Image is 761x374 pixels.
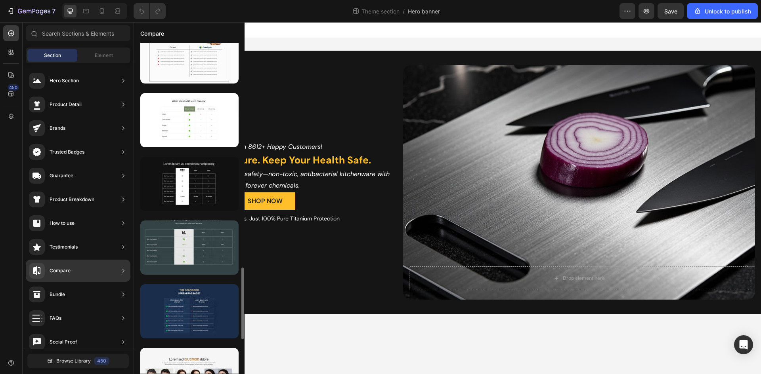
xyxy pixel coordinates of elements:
div: Brands [50,124,65,132]
div: 450 [94,357,109,365]
div: How to use [50,219,75,227]
div: Background Image [270,43,621,277]
span: Element [95,52,113,59]
iframe: Design area [134,22,761,374]
button: 7 [3,3,59,19]
div: Compare [50,267,71,275]
div: FAQs [50,314,61,322]
span: Browse Library [56,357,91,365]
button: Browse Library450 [27,354,129,368]
div: Hero Section [50,77,79,85]
span: Hero banner [408,7,440,15]
div: Social Proof [50,338,77,346]
div: 450 [8,84,19,91]
div: Drop element here [429,253,471,259]
p: 7 [52,6,55,16]
span: Section [44,52,61,59]
input: Search Sections & Elements [26,25,130,41]
span: Theme section [360,7,401,15]
div: Bundle [50,290,65,298]
span: / [403,7,405,15]
span: Save [664,8,677,15]
div: Guarantee [50,172,73,180]
button: Save [658,3,684,19]
div: Testimonials [50,243,78,251]
div: Open Intercom Messenger [734,335,753,354]
button: Unlock to publish [687,3,758,19]
div: Trusted Badges [50,148,84,156]
div: Undo/Redo [134,3,166,19]
div: Unlock to publish [694,7,751,15]
div: Product Detail [50,101,82,108]
div: Product Breakdown [50,196,94,203]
